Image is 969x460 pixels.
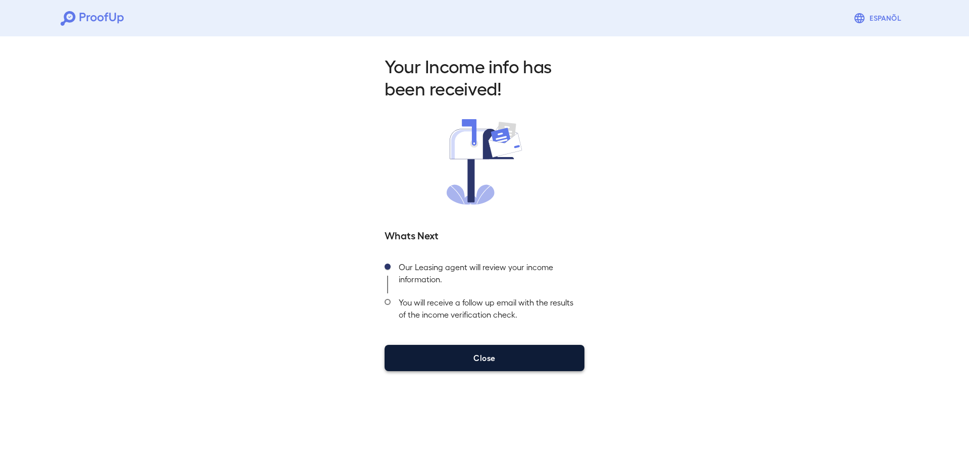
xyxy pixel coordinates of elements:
button: Espanõl [849,8,908,28]
div: You will receive a follow up email with the results of the income verification check. [391,293,584,329]
button: Close [385,345,584,371]
img: received.svg [447,119,522,205]
div: Our Leasing agent will review your income information. [391,258,584,293]
h5: Whats Next [385,228,584,242]
h2: Your Income info has been received! [385,55,584,99]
